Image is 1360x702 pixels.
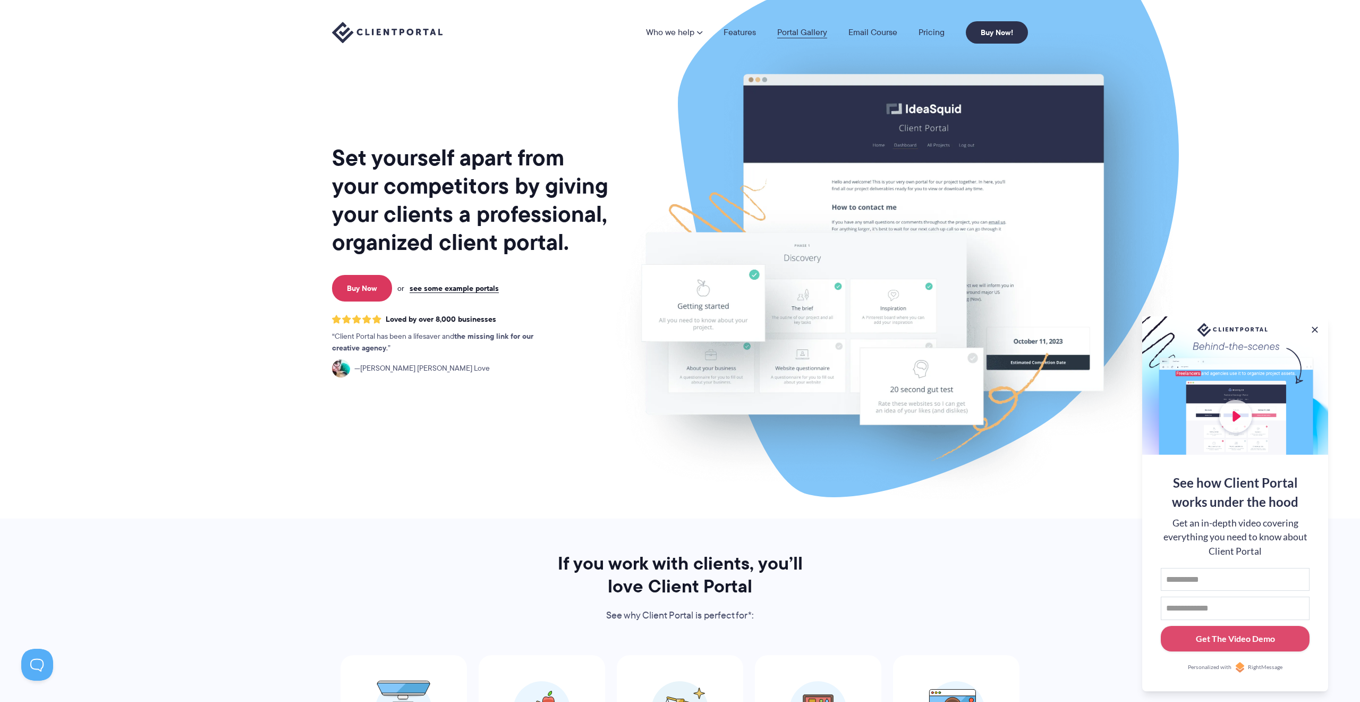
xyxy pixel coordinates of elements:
[777,28,827,37] a: Portal Gallery
[966,21,1028,44] a: Buy Now!
[410,283,499,293] a: see some example portals
[397,283,404,293] span: or
[1161,662,1310,673] a: Personalized withRightMessage
[386,315,496,324] span: Loved by over 8,000 businesses
[332,331,555,354] p: Client Portal has been a lifesaver and .
[332,330,533,354] strong: the missing link for our creative agency
[1161,626,1310,652] button: Get The Video Demo
[1248,663,1282,672] span: RightMessage
[724,28,756,37] a: Features
[21,649,53,681] iframe: Toggle Customer Support
[354,363,490,374] span: [PERSON_NAME] [PERSON_NAME] Love
[1196,632,1275,645] div: Get The Video Demo
[646,28,702,37] a: Who we help
[543,552,817,598] h2: If you work with clients, you’ll love Client Portal
[332,144,610,256] h1: Set yourself apart from your competitors by giving your clients a professional, organized client ...
[543,608,817,624] p: See why Client Portal is perfect for*:
[1161,473,1310,512] div: See how Client Portal works under the hood
[332,275,392,302] a: Buy Now
[1161,516,1310,558] div: Get an in-depth video covering everything you need to know about Client Portal
[848,28,897,37] a: Email Course
[1235,662,1245,673] img: Personalized with RightMessage
[1188,663,1231,672] span: Personalized with
[919,28,945,37] a: Pricing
